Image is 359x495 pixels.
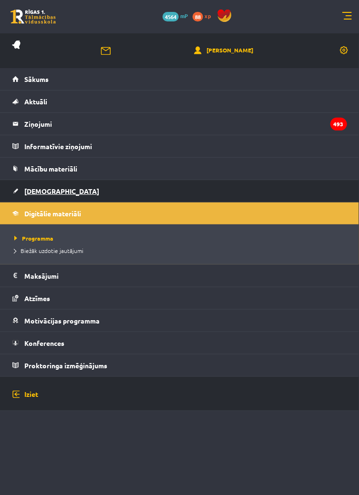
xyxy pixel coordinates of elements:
a: 88 xp [193,12,215,20]
a: Iziet [12,377,347,412]
i: 493 [330,118,347,131]
span: [DEMOGRAPHIC_DATA] [24,187,99,195]
span: 88 [193,12,203,21]
span: Proktoringa izmēģinājums [24,361,107,370]
legend: Maksājumi [24,265,347,287]
a: Informatīvie ziņojumi [12,135,347,157]
span: Sākums [24,75,49,83]
span: Mācību materiāli [24,164,77,173]
legend: Ziņojumi [24,113,347,135]
a: Programma [14,234,349,242]
span: Motivācijas programma [24,316,100,325]
span: Aktuāli [24,97,47,106]
span: Programma [14,234,53,242]
span: Konferences [24,339,64,347]
a: Mācību materiāli [12,158,347,180]
a: [DEMOGRAPHIC_DATA] [12,180,347,202]
a: Aktuāli [12,91,347,112]
span: mP [180,12,188,20]
a: Konferences [12,332,347,354]
legend: Informatīvie ziņojumi [24,135,347,157]
span: 4564 [163,12,179,21]
a: Motivācijas programma [12,310,347,332]
span: Digitālie materiāli [24,209,81,218]
a: Digitālie materiāli [12,202,347,224]
a: Proktoringa izmēģinājums [12,354,347,376]
span: Atzīmes [24,294,50,303]
a: Atzīmes [12,287,347,309]
a: Sākums [12,68,347,90]
a: Biežāk uzdotie jautājumi [14,246,349,255]
a: [PERSON_NAME] [194,46,254,56]
a: Rīgas 1. Tālmācības vidusskola [10,10,56,24]
span: xp [205,12,211,20]
a: Ziņojumi493 [12,113,347,135]
span: Biežāk uzdotie jautājumi [14,247,83,254]
a: Maksājumi [12,265,347,287]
